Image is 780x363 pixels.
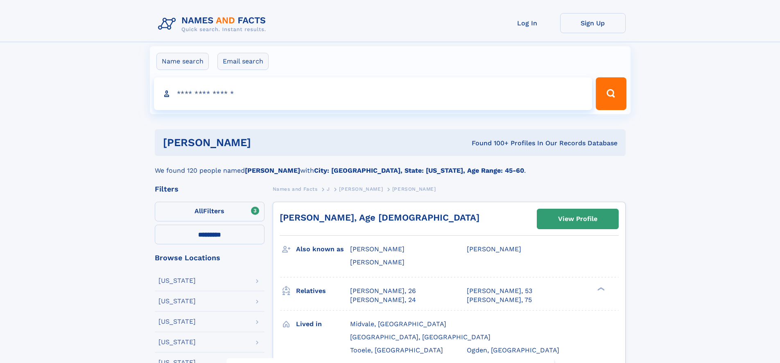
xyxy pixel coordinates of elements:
b: [PERSON_NAME] [245,167,300,174]
a: [PERSON_NAME], 26 [350,286,416,295]
span: Ogden, [GEOGRAPHIC_DATA] [467,346,559,354]
div: ❯ [595,286,605,291]
div: [US_STATE] [158,318,196,325]
label: Filters [155,202,265,221]
label: Name search [156,53,209,70]
h3: Also known as [296,242,350,256]
div: We found 120 people named with . [155,156,626,176]
h1: [PERSON_NAME] [163,138,362,148]
div: View Profile [558,210,597,228]
span: Midvale, [GEOGRAPHIC_DATA] [350,320,446,328]
b: City: [GEOGRAPHIC_DATA], State: [US_STATE], Age Range: 45-60 [314,167,524,174]
label: Email search [217,53,269,70]
a: [PERSON_NAME], 75 [467,295,532,304]
a: Sign Up [560,13,626,33]
span: [PERSON_NAME] [339,186,383,192]
span: J [327,186,330,192]
div: Found 100+ Profiles In Our Records Database [361,139,617,148]
span: [PERSON_NAME] [467,245,521,253]
img: Logo Names and Facts [155,13,273,35]
a: [PERSON_NAME], 24 [350,295,416,304]
h3: Relatives [296,284,350,298]
a: J [327,184,330,194]
div: Filters [155,185,265,193]
a: Log In [495,13,560,33]
span: [PERSON_NAME] [392,186,436,192]
input: search input [154,77,592,110]
div: [US_STATE] [158,339,196,345]
a: [PERSON_NAME], 53 [467,286,532,295]
a: View Profile [537,209,618,229]
div: [US_STATE] [158,298,196,304]
h3: Lived in [296,317,350,331]
a: Names and Facts [273,184,318,194]
span: [PERSON_NAME] [350,258,405,266]
a: [PERSON_NAME], Age [DEMOGRAPHIC_DATA] [280,212,479,223]
a: [PERSON_NAME] [339,184,383,194]
span: [PERSON_NAME] [350,245,405,253]
span: [GEOGRAPHIC_DATA], [GEOGRAPHIC_DATA] [350,333,491,341]
div: [US_STATE] [158,277,196,284]
button: Search Button [596,77,626,110]
div: Browse Locations [155,254,265,262]
span: All [194,207,203,215]
span: Tooele, [GEOGRAPHIC_DATA] [350,346,443,354]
